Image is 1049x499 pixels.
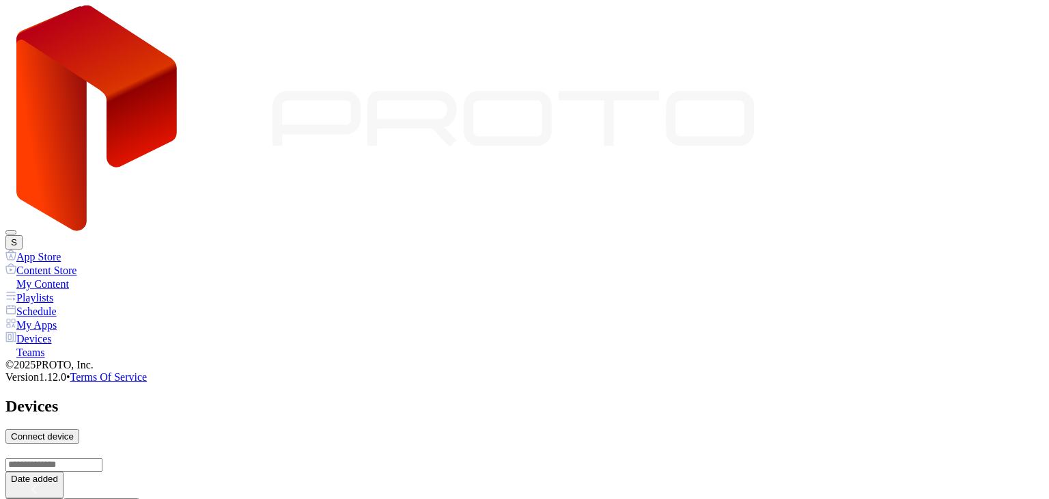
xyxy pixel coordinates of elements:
[5,249,1044,263] a: App Store
[70,371,148,383] a: Terms Of Service
[5,397,1044,416] h2: Devices
[5,263,1044,277] a: Content Store
[5,345,1044,359] a: Teams
[5,235,23,249] button: S
[5,277,1044,291] a: My Content
[11,431,74,442] div: Connect device
[5,318,1044,332] a: My Apps
[5,359,1044,371] div: © 2025 PROTO, Inc.
[5,429,79,444] button: Connect device
[11,474,58,484] div: Date added
[5,472,64,498] button: Date added
[5,371,70,383] span: Version 1.12.0 •
[5,304,1044,318] a: Schedule
[5,291,1044,304] a: Playlists
[5,332,1044,345] a: Devices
